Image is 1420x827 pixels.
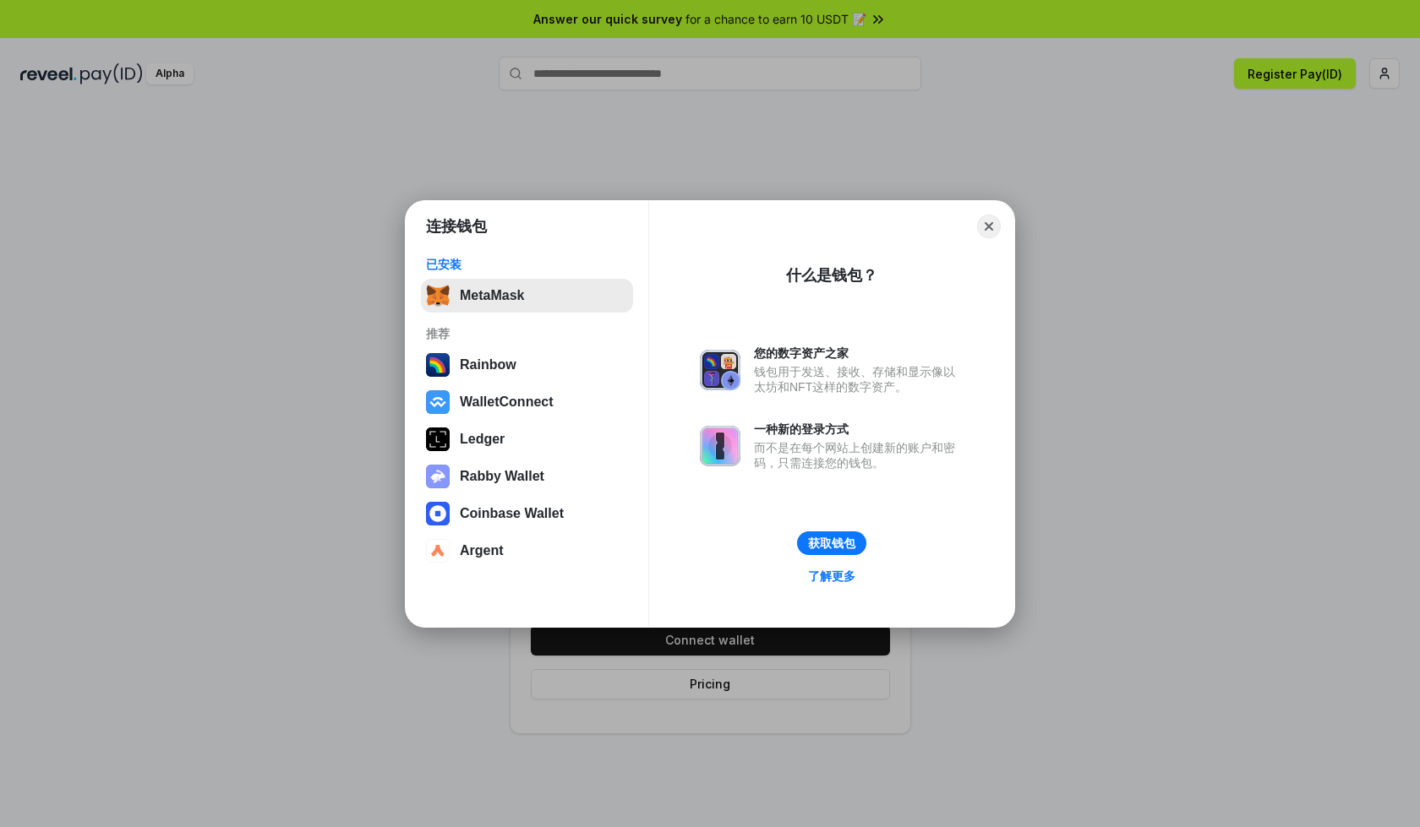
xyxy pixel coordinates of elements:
[460,394,554,410] div: WalletConnect
[754,422,964,437] div: 一种新的登录方式
[460,469,544,484] div: Rabby Wallet
[421,422,633,456] button: Ledger
[426,539,450,563] img: svg+xml,%3Csvg%20width%3D%2228%22%20height%3D%2228%22%20viewBox%3D%220%200%2028%2028%22%20fill%3D...
[460,543,504,558] div: Argent
[754,364,964,394] div: 钱包用于发送、接收、存储和显示像以太坊和NFT这样的数字资产。
[426,257,628,272] div: 已安装
[700,350,740,390] img: svg+xml,%3Csvg%20xmlns%3D%22http%3A%2F%2Fwww.w3.org%2F2000%2Fsvg%22%20fill%3D%22none%22%20viewBox...
[460,432,505,447] div: Ledger
[426,390,450,414] img: svg+xml,%3Csvg%20width%3D%2228%22%20height%3D%2228%22%20viewBox%3D%220%200%2028%2028%22%20fill%3D...
[421,348,633,382] button: Rainbow
[797,531,866,555] button: 获取钱包
[421,385,633,419] button: WalletConnect
[700,426,740,466] img: svg+xml,%3Csvg%20xmlns%3D%22http%3A%2F%2Fwww.w3.org%2F2000%2Fsvg%22%20fill%3D%22none%22%20viewBox...
[421,497,633,530] button: Coinbase Wallet
[426,326,628,341] div: 推荐
[421,279,633,313] button: MetaMask
[786,265,877,286] div: 什么是钱包？
[808,536,855,551] div: 获取钱包
[426,502,450,525] img: svg+xml,%3Csvg%20width%3D%2228%22%20height%3D%2228%22%20viewBox%3D%220%200%2028%2028%22%20fill%3D...
[798,565,866,587] a: 了解更多
[426,465,450,488] img: svg+xml,%3Csvg%20xmlns%3D%22http%3A%2F%2Fwww.w3.org%2F2000%2Fsvg%22%20fill%3D%22none%22%20viewBox...
[421,460,633,493] button: Rabby Wallet
[421,534,633,568] button: Argent
[754,440,964,471] div: 而不是在每个网站上创建新的账户和密码，只需连接您的钱包。
[460,288,524,303] div: MetaMask
[754,345,964,361] div: 您的数字资产之家
[426,216,487,237] h1: 连接钱包
[426,284,450,307] img: svg+xml,%3Csvg%20fill%3D%22none%22%20height%3D%2233%22%20viewBox%3D%220%200%2035%2033%22%20width%...
[977,215,1001,238] button: Close
[426,353,450,377] img: svg+xml,%3Csvg%20width%3D%22120%22%20height%3D%22120%22%20viewBox%3D%220%200%20120%20120%22%20fil...
[460,506,564,521] div: Coinbase Wallet
[460,357,516,373] div: Rainbow
[808,569,855,584] div: 了解更多
[426,427,450,451] img: svg+xml,%3Csvg%20xmlns%3D%22http%3A%2F%2Fwww.w3.org%2F2000%2Fsvg%22%20width%3D%2228%22%20height%3...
